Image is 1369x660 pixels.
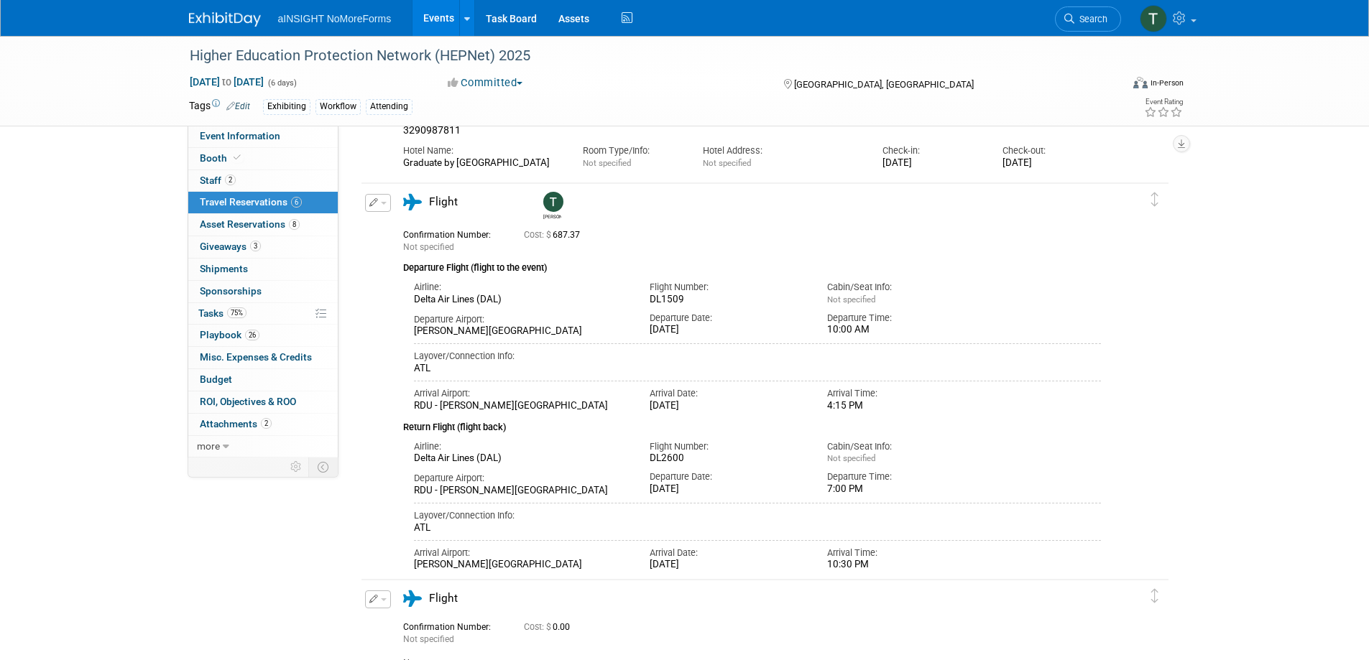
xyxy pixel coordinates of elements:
[650,294,806,306] div: DL1509
[188,347,338,368] a: Misc. Expenses & Credits
[189,98,250,115] td: Tags
[543,212,561,220] div: Teresa Papanicolaou
[403,254,1102,275] div: Departure Flight (flight to the event)
[188,259,338,280] a: Shipments
[650,324,806,336] div: [DATE]
[524,230,586,240] span: 687.37
[414,522,1102,534] div: ATL
[403,618,502,633] div: Confirmation Number:
[827,470,983,483] div: Departure Time:
[650,559,806,571] div: [DATE]
[227,307,246,318] span: 75%
[414,400,629,412] div: RDU - [PERSON_NAME][GEOGRAPHIC_DATA]
[414,547,629,559] div: Arrival Airport:
[882,157,981,169] div: [DATE]
[650,470,806,483] div: Departure Date:
[284,457,309,476] td: Personalize Event Tab Strip
[189,12,261,27] img: ExhibitDay
[414,281,629,294] div: Airline:
[315,99,361,114] div: Workflow
[220,76,234,88] span: to
[1074,14,1107,24] span: Search
[188,391,338,413] a: ROI, Objectives & ROO
[583,144,681,157] div: Room Type/Info:
[429,195,458,208] span: Flight
[200,175,236,186] span: Staff
[245,330,259,340] span: 26
[540,192,565,220] div: Teresa Papanicolaou
[703,144,861,157] div: Hotel Address:
[1002,157,1101,169] div: [DATE]
[414,325,629,338] div: [PERSON_NAME][GEOGRAPHIC_DATA]
[267,78,297,88] span: (6 days)
[650,387,806,400] div: Arrival Date:
[403,242,454,252] span: Not specified
[200,218,300,230] span: Asset Reservations
[443,75,528,90] button: Committed
[185,43,1100,69] div: Higher Education Protection Network (HEPNet) 2025
[414,472,629,485] div: Departure Airport:
[200,263,248,274] span: Shipments
[414,387,629,400] div: Arrival Airport:
[188,236,338,258] a: Giveaways3
[543,192,563,212] img: Teresa Papanicolaou
[200,329,259,340] span: Playbook
[794,79,974,90] span: [GEOGRAPHIC_DATA], [GEOGRAPHIC_DATA]
[403,412,1102,434] div: Return Flight (flight back)
[1151,589,1158,603] i: Click and drag to move item
[200,373,232,385] span: Budget
[882,144,981,157] div: Check-in:
[524,622,553,632] span: Cost: $
[403,194,422,210] i: Flight
[200,241,261,252] span: Giveaways
[650,547,806,559] div: Arrival Date:
[200,285,262,297] span: Sponsorships
[200,196,302,208] span: Travel Reservations
[188,281,338,302] a: Sponsorships
[827,453,875,463] span: Not specified
[414,294,629,306] div: Delta Air Lines (DAL)
[403,590,422,607] i: Flight
[189,75,264,88] span: [DATE] [DATE]
[414,452,629,465] div: Delta Air Lines (DAL)
[188,170,338,192] a: Staff2
[414,440,629,453] div: Airline:
[289,219,300,230] span: 8
[827,547,983,559] div: Arrival Time:
[198,307,246,319] span: Tasks
[200,396,296,407] span: ROI, Objectives & ROO
[414,313,629,326] div: Departure Airport:
[188,126,338,147] a: Event Information
[278,13,392,24] span: aINSIGHT NoMoreForms
[1140,5,1167,32] img: Teresa Papanicolaou
[234,154,241,162] i: Booth reservation complete
[197,440,220,452] span: more
[188,369,338,391] a: Budget
[650,400,806,412] div: [DATE]
[225,175,236,185] span: 2
[524,230,553,240] span: Cost: $
[366,99,412,114] div: Attending
[200,152,244,164] span: Booth
[827,281,983,294] div: Cabin/Seat Info:
[524,622,576,632] span: 0.00
[200,130,280,141] span: Event Information
[188,214,338,236] a: Asset Reservations8
[650,312,806,325] div: Departure Date:
[827,440,983,453] div: Cabin/Seat Info:
[827,483,983,496] div: 7:00 PM
[414,559,629,571] div: [PERSON_NAME][GEOGRAPHIC_DATA]
[583,158,631,168] span: Not specified
[650,281,806,294] div: Flight Number:
[827,400,983,412] div: 4:15 PM
[188,148,338,169] a: Booth
[200,418,272,429] span: Attachments
[308,457,338,476] td: Toggle Event Tabs
[188,325,338,346] a: Playbook26
[650,452,806,465] div: DL2600
[650,440,806,453] div: Flight Number:
[226,101,250,111] a: Edit
[1036,75,1184,96] div: Event Format
[827,324,983,336] div: 10:00 AM
[703,158,751,168] span: Not specified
